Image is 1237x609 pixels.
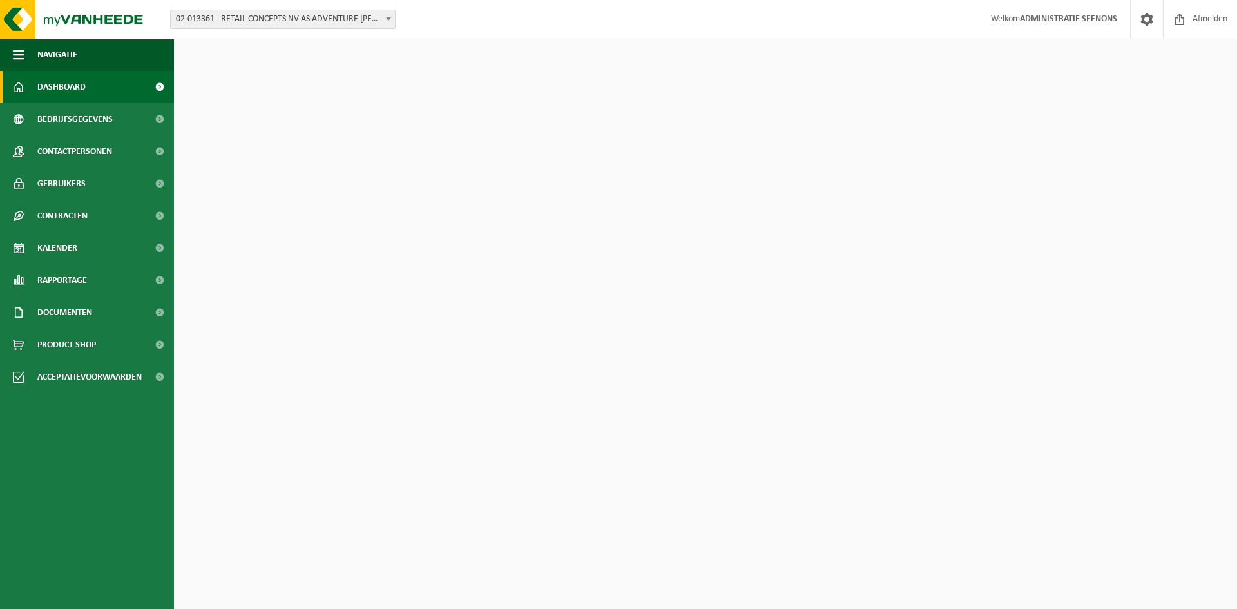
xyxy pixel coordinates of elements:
[37,200,88,232] span: Contracten
[37,329,96,361] span: Product Shop
[37,361,142,393] span: Acceptatievoorwaarden
[37,264,87,296] span: Rapportage
[170,10,396,29] span: 02-013361 - RETAIL CONCEPTS NV-AS ADVENTURE OLEN - OLEN
[37,39,77,71] span: Navigatie
[37,71,86,103] span: Dashboard
[37,135,112,168] span: Contactpersonen
[37,296,92,329] span: Documenten
[171,10,395,28] span: 02-013361 - RETAIL CONCEPTS NV-AS ADVENTURE OLEN - OLEN
[37,168,86,200] span: Gebruikers
[37,232,77,264] span: Kalender
[37,103,113,135] span: Bedrijfsgegevens
[1020,14,1117,24] strong: ADMINISTRATIE SEENONS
